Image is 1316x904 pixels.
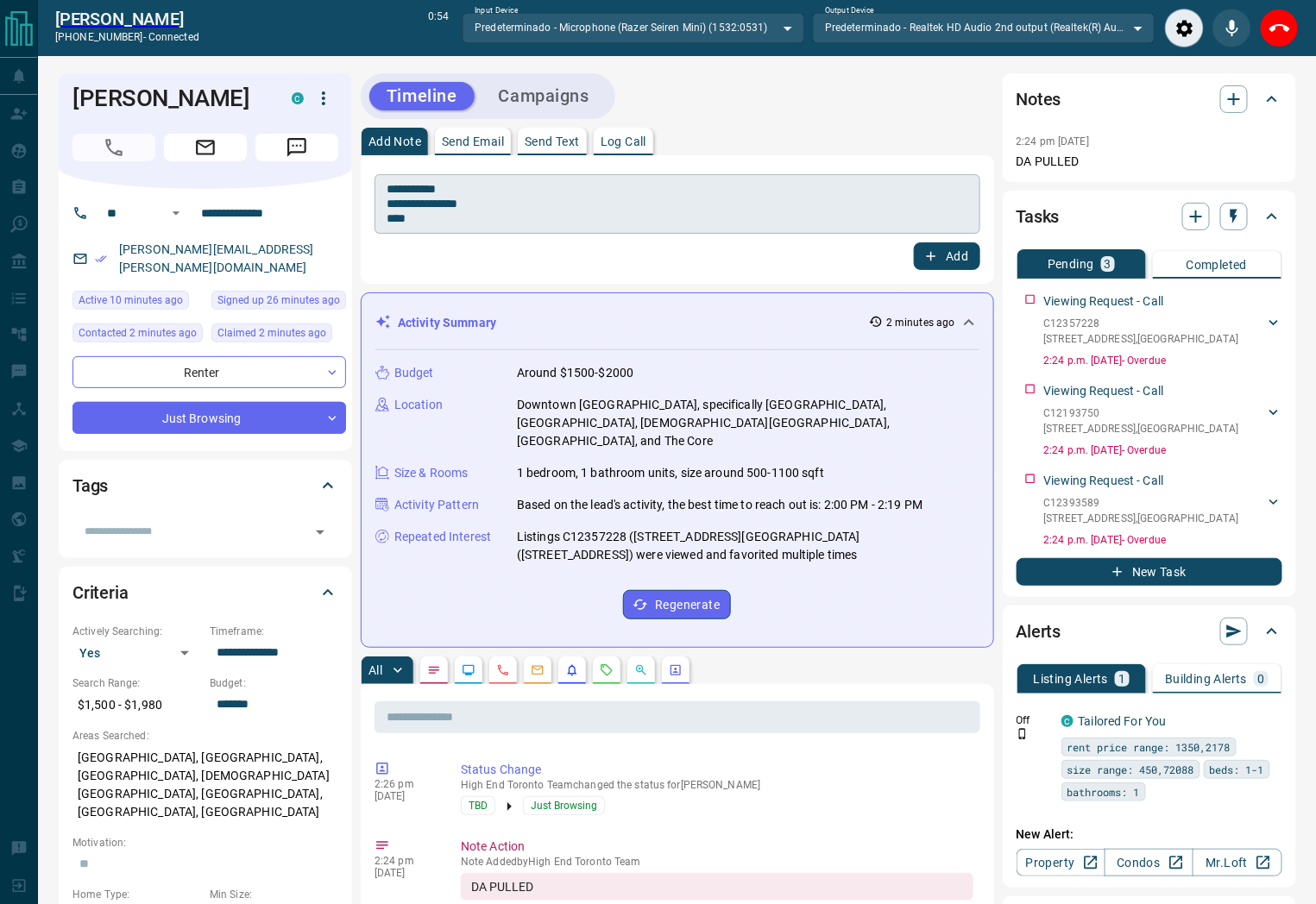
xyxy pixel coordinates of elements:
p: Around $1500-$2000 [517,364,633,382]
svg: Email Verified [95,253,107,265]
button: New Task [1017,558,1282,586]
p: Viewing Request - Call [1044,472,1164,490]
p: Note Action [461,838,973,856]
svg: Notes [427,663,441,677]
p: 2:24 pm [DATE] [1017,135,1090,148]
a: [PERSON_NAME][EMAIL_ADDRESS][PERSON_NAME][DOMAIN_NAME] [119,242,314,274]
p: Viewing Request - Call [1044,292,1164,311]
p: [PHONE_NUMBER] - [55,29,199,45]
p: C12193750 [1044,405,1239,421]
div: Alerts [1017,611,1282,652]
div: Criteria [72,572,338,613]
div: Fri Sep 12 2025 [72,323,203,348]
div: condos.ca [292,92,304,104]
div: Yes [72,639,201,667]
button: Open [308,520,332,544]
button: Timeline [369,82,475,110]
div: Audio Settings [1165,9,1204,47]
p: $1,500 - $1,980 [72,691,201,719]
p: [DATE] [375,790,435,802]
div: Tasks [1017,196,1282,237]
div: DA PULLED [461,873,973,901]
p: 2:26 pm [375,778,435,790]
div: Fri Sep 12 2025 [211,323,346,348]
p: 2:24 p.m. [DATE] - Overdue [1044,443,1282,458]
p: 2 minutes ago [886,315,954,330]
p: Send Text [525,135,580,148]
p: Listings C12357228 ([STREET_ADDRESS][GEOGRAPHIC_DATA] ([STREET_ADDRESS]) were viewed and favorite... [517,528,979,564]
div: C12357228[STREET_ADDRESS],[GEOGRAPHIC_DATA] [1044,312,1282,350]
p: Viewing Request - Call [1044,382,1164,400]
span: Just Browsing [531,797,597,814]
p: Status Change [461,761,973,779]
div: Fri Sep 12 2025 [72,291,203,315]
span: beds: 1-1 [1210,761,1264,778]
p: Downtown [GEOGRAPHIC_DATA], specifically [GEOGRAPHIC_DATA], [GEOGRAPHIC_DATA], [DEMOGRAPHIC_DATA]... [517,396,979,450]
h2: Criteria [72,579,129,606]
p: Repeated Interest [394,528,491,546]
span: Claimed 2 minutes ago [217,324,326,342]
div: Activity Summary2 minutes ago [375,307,979,339]
p: [STREET_ADDRESS] , [GEOGRAPHIC_DATA] [1044,421,1239,436]
button: Open [166,203,186,223]
p: 1 bedroom, 1 bathroom units, size around 500-1100 sqft [517,464,824,482]
p: 0:54 [428,9,449,47]
span: rent price range: 1350,2178 [1067,738,1231,756]
span: Message [255,134,338,161]
a: Condos [1105,849,1193,876]
p: 2:24 p.m. [DATE] - Overdue [1044,353,1282,368]
span: Signed up 26 minutes ago [217,292,340,309]
span: size range: 450,72088 [1067,761,1194,778]
div: Just Browsing [72,402,346,434]
a: Mr.Loft [1193,849,1281,876]
p: New Alert: [1017,826,1282,844]
button: Campaigns [482,82,607,110]
p: High End Toronto Team changed the status for [PERSON_NAME] [461,779,973,791]
div: condos.ca [1061,715,1074,727]
p: Building Alerts [1165,673,1247,685]
div: Notes [1017,78,1282,120]
p: Completed [1187,259,1248,271]
svg: Calls [496,663,510,677]
a: Tailored For You [1079,714,1167,728]
p: DA PULLED [1017,153,1282,171]
p: Motivation: [72,835,338,851]
p: Timeframe: [210,624,338,639]
div: Renter [72,356,346,388]
a: [PERSON_NAME] [55,9,199,29]
p: Location [394,396,443,414]
p: Activity Summary [398,314,496,332]
p: Add Note [368,135,421,148]
div: Tags [72,465,338,506]
p: 2:24 pm [375,855,435,867]
div: C12393589[STREET_ADDRESS],[GEOGRAPHIC_DATA] [1044,492,1282,530]
p: Log Call [601,135,646,148]
h2: Tags [72,472,108,499]
span: Contacted 2 minutes ago [79,324,197,342]
svg: Agent Actions [669,663,683,677]
span: Active 10 minutes ago [79,292,183,309]
label: Output Device [825,5,874,16]
p: Send Email [442,135,504,148]
p: 3 [1105,258,1111,270]
div: C12193750[STREET_ADDRESS],[GEOGRAPHIC_DATA] [1044,402,1282,440]
button: Add [914,242,979,270]
span: Email [164,134,247,161]
span: TBD [469,797,488,814]
p: All [368,664,382,676]
svg: Emails [531,663,545,677]
p: Listing Alerts [1034,673,1109,685]
p: Areas Searched: [72,728,338,744]
p: Note Added by High End Toronto Team [461,856,973,868]
h2: Tasks [1017,203,1060,230]
p: 0 [1257,673,1264,685]
button: Regenerate [623,590,731,619]
label: Input Device [475,5,519,16]
div: Fri Sep 12 2025 [211,291,346,315]
p: Home Type: [72,887,201,902]
p: Budget [394,364,434,382]
div: Predeterminado - Realtek HD Audio 2nd output (Realtek(R) Audio) [813,13,1155,42]
p: Actively Searching: [72,624,201,639]
svg: Opportunities [634,663,648,677]
h1: [PERSON_NAME] [72,85,266,112]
